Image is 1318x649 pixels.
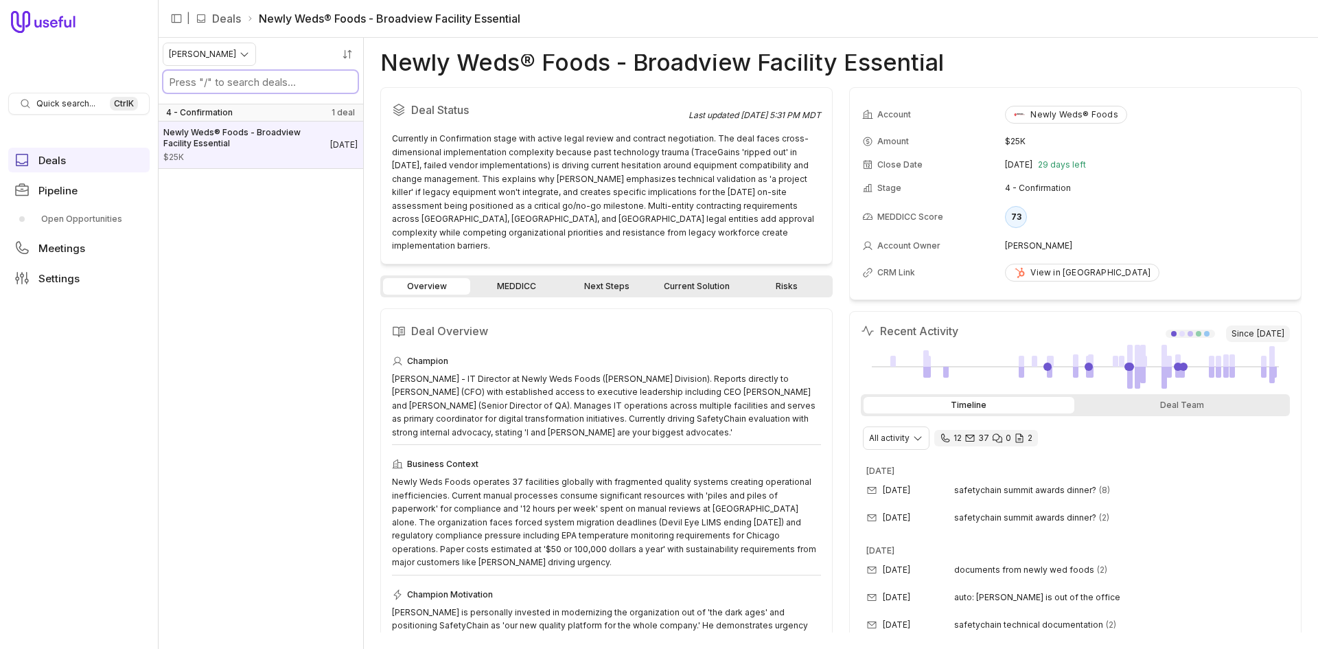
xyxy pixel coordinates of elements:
[954,619,1103,630] span: safetychain technical documentation
[330,139,358,150] time: Deal Close Date
[392,353,821,369] div: Champion
[1005,235,1288,257] td: [PERSON_NAME]
[8,208,150,230] a: Open Opportunities
[954,512,1096,523] span: safetychain summit awards dinner?
[1005,206,1027,228] div: 73
[163,152,330,163] span: Amount
[883,512,910,523] time: [DATE]
[8,178,150,203] a: Pipeline
[38,185,78,196] span: Pipeline
[392,372,821,440] div: [PERSON_NAME] - IT Director at Newly Weds Foods ([PERSON_NAME] Division). Reports directly to [PE...
[38,243,85,253] span: Meetings
[741,110,821,120] time: [DATE] 5:31 PM MDT
[163,71,358,93] input: Search deals by name
[653,278,740,295] a: Current Solution
[1257,328,1284,339] time: [DATE]
[166,107,233,118] span: 4 - Confirmation
[1005,177,1288,199] td: 4 - Confirmation
[166,8,187,29] button: Collapse sidebar
[877,212,943,223] span: MEDDICC Score
[1106,619,1116,630] span: 2 emails in thread
[158,122,363,168] a: Newly Weds® Foods - Broadview Facility Essential$25K[DATE]
[954,485,1096,496] span: safetychain summit awards dinner?
[877,240,940,251] span: Account Owner
[866,545,894,556] time: [DATE]
[1226,326,1290,342] span: Since
[212,10,241,27] a: Deals
[877,109,911,120] span: Account
[954,565,1094,576] span: documents from newly wed foods
[158,38,364,649] nav: Deals
[187,10,190,27] span: |
[1014,267,1151,278] div: View in [GEOGRAPHIC_DATA]
[1038,159,1086,170] span: 29 days left
[383,278,470,295] a: Overview
[866,466,894,476] time: [DATE]
[743,278,830,295] a: Risks
[877,136,909,147] span: Amount
[1005,106,1126,124] button: Newly Weds® Foods
[1014,109,1118,120] div: Newly Weds® Foods
[163,127,330,149] span: Newly Weds® Foods - Broadview Facility Essential
[877,159,923,170] span: Close Date
[1077,397,1288,413] div: Deal Team
[864,397,1074,413] div: Timeline
[8,208,150,230] div: Pipeline submenu
[392,587,821,603] div: Champion Motivation
[1005,264,1159,282] a: View in [GEOGRAPHIC_DATA]
[392,320,821,342] h2: Deal Overview
[563,278,650,295] a: Next Steps
[8,266,150,291] a: Settings
[883,565,910,576] time: [DATE]
[392,99,689,121] h2: Deal Status
[38,155,66,166] span: Deals
[110,97,138,111] kbd: Ctrl K
[877,267,915,278] span: CRM Link
[1005,130,1288,152] td: $25K
[1099,485,1110,496] span: 8 emails in thread
[689,110,821,121] div: Last updated
[883,592,910,603] time: [DATE]
[246,10,520,27] li: Newly Weds® Foods - Broadview Facility Essential
[36,98,95,109] span: Quick search...
[883,485,910,496] time: [DATE]
[934,430,1038,446] div: 12 calls and 37 email threads
[38,273,80,284] span: Settings
[1005,159,1032,170] time: [DATE]
[861,323,958,339] h2: Recent Activity
[883,619,910,630] time: [DATE]
[380,54,944,71] h1: Newly Weds® Foods - Broadview Facility Essential
[392,456,821,472] div: Business Context
[877,183,901,194] span: Stage
[954,592,1120,603] span: auto: [PERSON_NAME] is out of the office
[8,148,150,172] a: Deals
[392,475,821,569] div: Newly Weds Foods operates 37 facilities globally with fragmented quality systems creating operati...
[332,107,355,118] span: 1 deal
[337,44,358,65] button: Sort by
[392,132,821,253] div: Currently in Confirmation stage with active legal review and contract negotiation. The deal faces...
[473,278,560,295] a: MEDDICC
[1099,512,1109,523] span: 2 emails in thread
[8,236,150,260] a: Meetings
[1097,565,1107,576] span: 2 emails in thread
